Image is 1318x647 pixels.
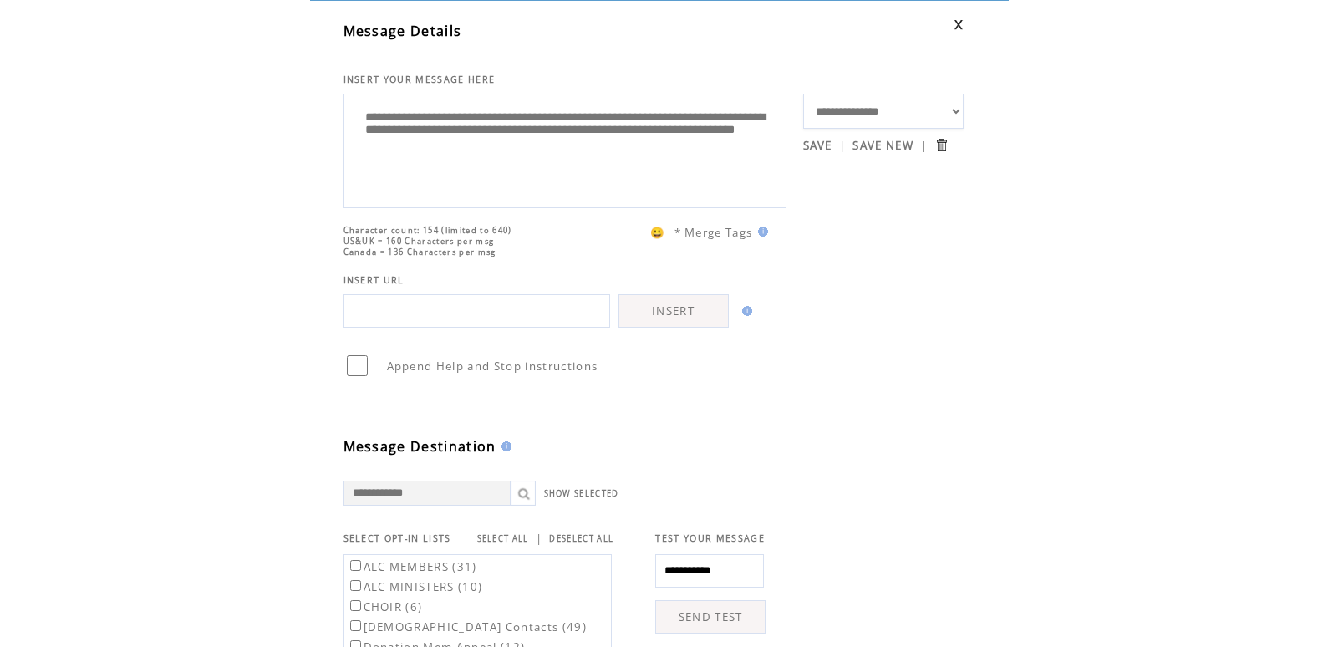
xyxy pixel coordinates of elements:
span: TEST YOUR MESSAGE [655,532,765,544]
span: Message Details [343,22,462,40]
span: * Merge Tags [674,225,753,240]
img: help.gif [753,227,768,237]
input: ALC MEMBERS (31) [350,560,361,571]
img: help.gif [496,441,511,451]
label: ALC MINISTERS (10) [347,579,483,594]
span: Character count: 154 (limited to 640) [343,225,512,236]
span: US&UK = 160 Characters per msg [343,236,495,247]
span: | [536,531,542,546]
label: ALC MEMBERS (31) [347,559,477,574]
img: help.gif [737,306,752,316]
span: INSERT URL [343,274,405,286]
a: SAVE [803,138,832,153]
a: INSERT [618,294,729,328]
span: SELECT OPT-IN LISTS [343,532,451,544]
a: SEND TEST [655,600,766,634]
label: [DEMOGRAPHIC_DATA] Contacts (49) [347,619,588,634]
a: DESELECT ALL [549,533,613,544]
span: Canada = 136 Characters per msg [343,247,496,257]
input: ALC MINISTERS (10) [350,580,361,591]
a: SELECT ALL [477,533,529,544]
span: Message Destination [343,437,496,456]
input: CHOIR (6) [350,600,361,611]
span: Append Help and Stop instructions [387,359,598,374]
a: SHOW SELECTED [544,488,619,499]
label: CHOIR (6) [347,599,423,614]
span: | [839,138,846,153]
span: | [920,138,927,153]
input: [DEMOGRAPHIC_DATA] Contacts (49) [350,620,361,631]
input: Submit [934,137,949,153]
span: INSERT YOUR MESSAGE HERE [343,74,496,85]
span: 😀 [650,225,665,240]
a: SAVE NEW [852,138,913,153]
